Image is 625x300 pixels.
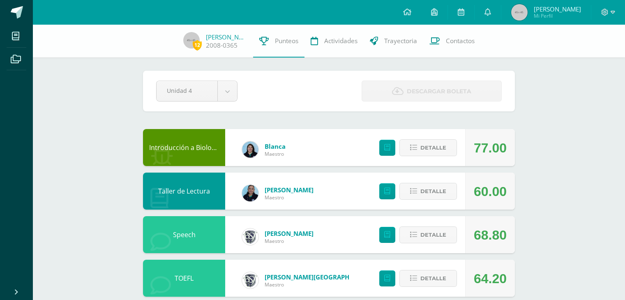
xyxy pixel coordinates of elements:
[474,129,507,166] div: 77.00
[399,183,457,200] button: Detalle
[265,186,314,194] a: [PERSON_NAME]
[183,32,200,48] img: 45x45
[242,141,258,158] img: 6df1b4a1ab8e0111982930b53d21c0fa.png
[167,81,207,100] span: Unidad 4
[206,33,247,41] a: [PERSON_NAME]
[534,5,581,13] span: [PERSON_NAME]
[399,139,457,156] button: Detalle
[143,260,225,297] div: TOEFL
[143,216,225,253] div: Speech
[420,271,446,286] span: Detalle
[364,25,423,58] a: Trayectoria
[143,173,225,210] div: Taller de Lectura
[474,260,507,297] div: 64.20
[474,173,507,210] div: 60.00
[446,37,475,45] span: Contactos
[423,25,481,58] a: Contactos
[511,4,528,21] img: 45x45
[399,270,457,287] button: Detalle
[157,81,237,101] a: Unidad 4
[399,226,457,243] button: Detalle
[253,25,304,58] a: Punteos
[304,25,364,58] a: Actividades
[420,227,446,242] span: Detalle
[242,228,258,245] img: cf0f0e80ae19a2adee6cb261b32f5f36.png
[242,272,258,288] img: 16c3d0cd5e8cae4aecb86a0a5c6f5782.png
[242,185,258,201] img: 9587b11a6988a136ca9b298a8eab0d3f.png
[206,41,238,50] a: 2008-0365
[275,37,298,45] span: Punteos
[265,273,363,281] a: [PERSON_NAME][GEOGRAPHIC_DATA]
[534,12,581,19] span: Mi Perfil
[265,142,286,150] a: Blanca
[420,140,446,155] span: Detalle
[407,81,471,102] span: Descargar boleta
[384,37,417,45] span: Trayectoria
[420,184,446,199] span: Detalle
[324,37,357,45] span: Actividades
[265,281,363,288] span: Maestro
[265,150,286,157] span: Maestro
[265,194,314,201] span: Maestro
[265,238,314,245] span: Maestro
[143,129,225,166] div: Introducción a Biología
[474,217,507,254] div: 68.80
[265,229,314,238] a: [PERSON_NAME]
[193,40,202,50] span: 12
